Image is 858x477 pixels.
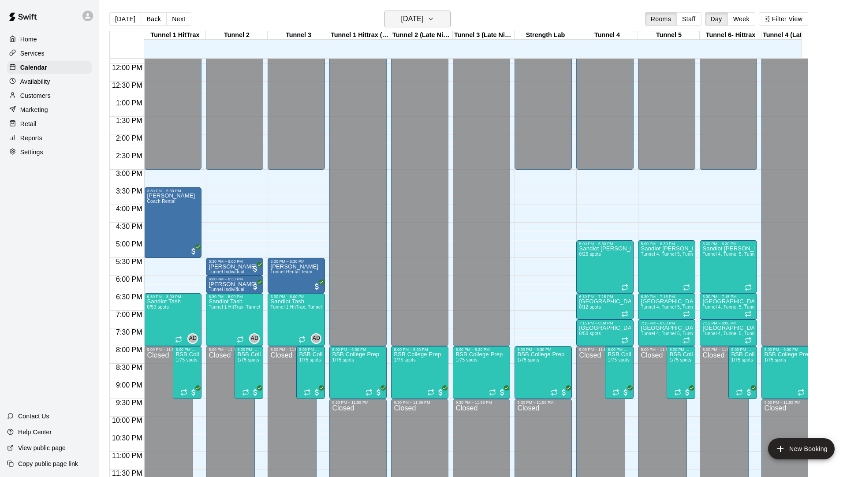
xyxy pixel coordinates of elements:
span: 2:00 PM [114,134,145,142]
div: 7:15 PM – 8:00 PM [579,321,631,325]
div: 8:00 PM – 11:59 PM [579,347,623,352]
div: Adrian DeWald [187,333,198,344]
span: 3:00 PM [114,170,145,177]
span: 0/25 spots filled [579,252,601,257]
button: Week [727,12,755,26]
div: Tunnel 6- Hittrax [700,31,761,40]
a: Customers [7,89,92,102]
div: 8:00 PM – 9:30 PM [731,347,754,352]
span: 0/50 spots filled [147,305,168,309]
p: Home [20,35,37,44]
h6: [DATE] [401,13,424,25]
span: 1/75 spots filled [175,358,197,362]
a: Settings [7,145,92,159]
span: Recurring event [304,389,311,396]
span: Recurring event [551,389,558,396]
span: Recurring event [621,284,628,291]
span: Recurring event [621,337,628,344]
a: Home [7,33,92,46]
div: 3:30 PM – 5:30 PM: Isaiah Parker [144,187,201,258]
button: Staff [676,12,701,26]
span: Recurring event [612,389,619,396]
div: Tunnel 4 [576,31,638,40]
span: All customers have paid [560,388,568,397]
div: 5:30 PM – 6:30 PM [270,259,322,264]
span: 2:30 PM [114,152,145,160]
div: 6:30 PM – 8:00 PM [147,294,199,299]
a: Reports [7,131,92,145]
p: Settings [20,148,43,157]
p: Availability [20,77,50,86]
span: 1/75 spots filled [608,358,629,362]
span: All customers have paid [189,388,198,397]
span: 12:00 PM [110,64,144,71]
span: Tunnel 4, Tunnel 5, Tunnel 6- Hittrax [702,305,779,309]
div: 6:00 PM – 6:30 PM: Kievin Tabay [206,276,263,293]
a: Services [7,47,92,60]
span: All customers have paid [498,388,507,397]
span: All customers have paid [313,282,321,291]
span: Recurring event [242,389,249,396]
span: Recurring event [175,336,182,343]
div: 7:15 PM – 8:00 PM: Sandlot Academy [638,320,695,346]
div: 8:00 PM – 11:59 PM [209,347,252,352]
span: All customers have paid [683,388,692,397]
span: 7:30 PM [114,328,145,336]
span: 7:00 PM [114,311,145,318]
div: 8:00 PM – 9:30 PM [517,347,569,352]
div: 5:00 PM – 6:30 PM: Sandlot Sussman [576,240,634,293]
div: 8:00 PM – 9:30 PM: BSB College Prep [515,346,572,399]
div: 7:15 PM – 8:00 PM: Sandlot Academy [576,320,634,346]
div: 5:00 PM – 6:30 PM [702,242,754,246]
span: AD [251,334,258,343]
span: 1/75 spots filled [394,358,415,362]
span: 0/12 spots filled [579,305,601,309]
div: 8:00 PM – 11:59 PM [641,347,684,352]
div: Tunnel 3 (Late Night) [453,31,515,40]
span: Recurring event [683,337,690,344]
div: 9:30 PM – 11:59 PM [332,400,384,405]
span: All customers have paid [745,388,754,397]
span: Recurring event [736,389,743,396]
div: 8:00 PM – 9:30 PM: BSB College Prep [296,346,325,399]
div: 8:00 PM – 9:30 PM: BSB College Prep [235,346,263,399]
span: Recurring event [674,389,681,396]
button: Rooms [645,12,677,26]
div: Tunnel 5 [638,31,700,40]
div: 8:00 PM – 9:30 PM [394,347,446,352]
span: 1/75 spots filled [764,358,786,362]
div: 5:30 PM – 6:00 PM [209,259,261,264]
span: Tunnel Individual [209,287,244,292]
span: Recurring event [180,389,187,396]
span: Tunnel 4, Tunnel 5, Tunnel 6- Hittrax [702,252,779,257]
div: 8:00 PM – 9:30 PM: BSB College Prep [761,346,819,399]
div: 8:00 PM – 9:30 PM [237,347,261,352]
div: 6:30 PM – 7:15 PM [579,294,631,299]
span: Recurring event [745,284,752,291]
span: All customers have paid [806,388,815,397]
span: All customers have paid [251,265,260,273]
div: 5:00 PM – 6:30 PM: Sandlot Sussman [638,240,695,293]
div: 7:15 PM – 8:00 PM [702,321,754,325]
span: All customers have paid [189,247,198,256]
span: 1/75 spots filled [669,358,691,362]
a: Retail [7,117,92,130]
span: Tunnel 1 HitTrax, Tunnel 2, Tunnel 3 [209,305,285,309]
a: Calendar [7,61,92,74]
div: 6:30 PM – 8:00 PM: Sandlot Tash [144,293,201,346]
span: 11:00 PM [110,452,144,459]
span: 5:00 PM [114,240,145,248]
span: Recurring event [489,389,496,396]
div: 8:00 PM – 9:30 PM: BSB College Prep [173,346,201,399]
div: 5:00 PM – 6:30 PM [579,242,631,246]
span: Recurring event [745,310,752,317]
button: Back [141,12,167,26]
span: Coach Rental [147,199,175,204]
div: 7:15 PM – 8:00 PM: Sandlot Academy [700,320,757,346]
span: 1/75 spots filled [517,358,539,362]
span: 1/75 spots filled [332,358,354,362]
